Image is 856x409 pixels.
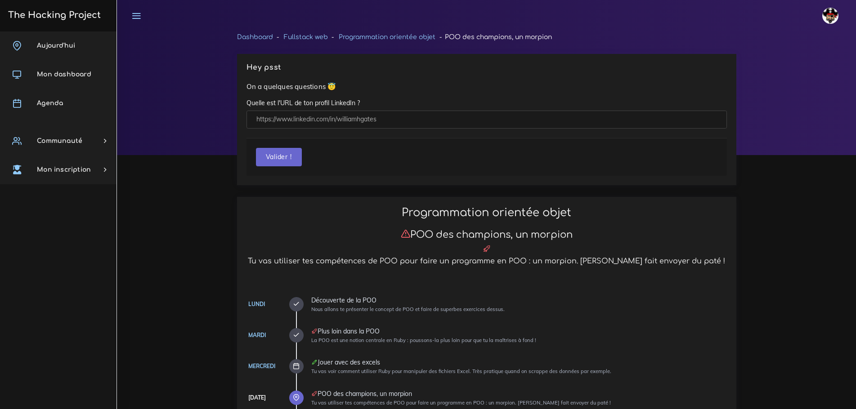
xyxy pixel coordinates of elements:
[37,166,91,173] span: Mon inscription
[37,100,63,107] span: Agenda
[246,206,727,219] h2: Programmation orientée objet
[248,332,266,338] a: Mardi
[246,81,727,92] p: On a quelques questions 😇
[311,391,727,397] div: POO des champions, un morpion
[311,400,611,406] small: Tu vas utiliser tes compétences de POO pour faire un programme en POO : un morpion. [PERSON_NAME]...
[248,301,265,307] a: Lundi
[311,337,536,343] small: La POO est une notion centrale en Ruby : poussons-la plus loin pour que tu la maîtrises à fond !
[339,34,435,40] a: Programmation orientée objet
[248,393,266,403] div: [DATE]
[311,328,727,334] div: Plus loin dans la POO
[311,359,727,365] div: Jouer avec des excels
[256,148,302,166] button: Valider !
[246,229,727,240] h3: POO des champions, un morpion
[822,8,838,24] img: avatar
[237,34,273,40] a: Dashboard
[311,297,727,303] div: Découverte de la POO
[284,34,328,40] a: Fullstack web
[246,111,727,129] input: https://www.linkedin.com/in/williamhgates
[5,10,101,20] h3: The Hacking Project
[435,31,551,43] li: POO des champions, un morpion
[37,71,91,78] span: Mon dashboard
[311,368,611,374] small: Tu vas voir comment utiliser Ruby pour manipuler des fichiers Excel. Très pratique quand on scrap...
[246,63,727,72] h5: Hey psst
[248,363,275,369] a: Mercredi
[311,306,505,312] small: Nous allons te présenter le concept de POO et faire de superbes exercices dessus.
[37,138,82,144] span: Communauté
[37,42,75,49] span: Aujourd'hui
[246,98,360,107] label: Quelle est l'URL de ton profil LinkedIn ?
[246,257,727,266] h5: Tu vas utiliser tes compétences de POO pour faire un programme en POO : un morpion. [PERSON_NAME]...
